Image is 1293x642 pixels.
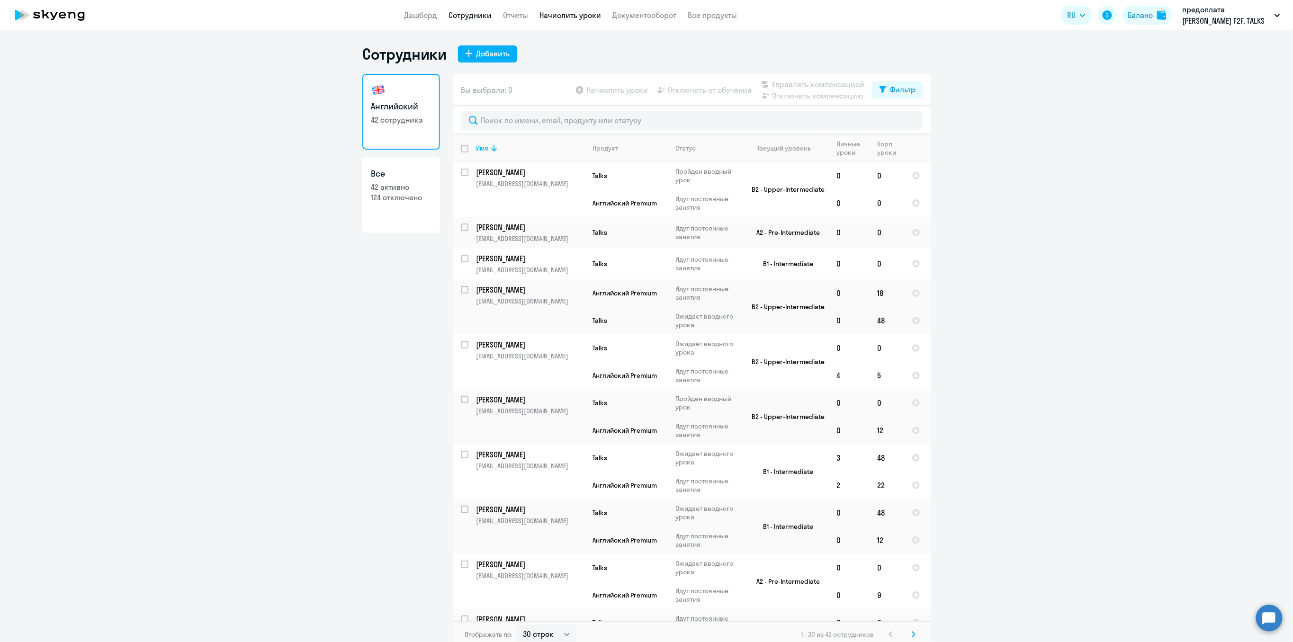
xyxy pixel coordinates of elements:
[836,140,869,157] div: Личные уроки
[476,48,510,59] div: Добавить
[870,362,904,389] td: 5
[593,289,657,297] span: Английский Premium
[371,100,431,113] h3: Английский
[593,199,657,207] span: Английский Premium
[870,581,904,609] td: 9
[741,248,829,279] td: B1 - Intermediate
[476,504,584,515] a: [PERSON_NAME]
[476,559,583,570] p: [PERSON_NAME]
[870,554,904,581] td: 0
[757,144,811,152] div: Текущий уровень
[872,81,923,98] button: Фильтр
[675,195,740,212] p: Идут постоянные занятия
[741,217,829,248] td: A2 - Pre-Intermediate
[675,559,740,576] p: Ожидает вводного урока
[476,144,488,152] div: Имя
[870,526,904,554] td: 12
[1061,6,1092,25] button: RU
[870,189,904,217] td: 0
[870,609,904,636] td: 0
[476,253,583,264] p: [PERSON_NAME]
[675,504,740,521] p: Ожидает вводного урока
[476,253,584,264] a: [PERSON_NAME]
[476,449,584,460] a: [PERSON_NAME]
[870,472,904,499] td: 22
[593,399,607,407] span: Talks
[829,307,870,334] td: 0
[476,449,583,460] p: [PERSON_NAME]
[870,248,904,279] td: 0
[371,192,431,203] p: 124 отключено
[539,10,601,20] a: Начислить уроки
[593,144,618,152] div: Продукт
[476,517,584,525] p: [EMAIL_ADDRESS][DOMAIN_NAME]
[476,462,584,470] p: [EMAIL_ADDRESS][DOMAIN_NAME]
[1157,10,1167,20] img: balance
[870,279,904,307] td: 18
[829,581,870,609] td: 0
[476,394,583,405] p: [PERSON_NAME]
[476,352,584,360] p: [EMAIL_ADDRESS][DOMAIN_NAME]
[675,477,740,494] p: Идут постоянные занятия
[870,389,904,417] td: 0
[593,481,657,490] span: Английский Premium
[829,189,870,217] td: 0
[593,426,657,435] span: Английский Premium
[829,499,870,526] td: 0
[675,449,740,466] p: Ожидает вводного урока
[449,10,492,20] a: Сотрудники
[675,532,740,549] p: Идут постоянные занятия
[675,394,740,411] p: Пройден вводный урок
[461,84,512,96] span: Вы выбрали: 0
[748,144,828,152] div: Текущий уровень
[829,526,870,554] td: 0
[829,362,870,389] td: 4
[371,82,386,98] img: english
[593,259,607,268] span: Talks
[870,334,904,362] td: 0
[476,285,583,295] p: [PERSON_NAME]
[476,167,583,178] p: [PERSON_NAME]
[371,115,431,125] p: 42 сотрудника
[476,222,584,232] a: [PERSON_NAME]
[476,614,583,624] p: [PERSON_NAME]
[829,389,870,417] td: 0
[476,266,584,274] p: [EMAIL_ADDRESS][DOMAIN_NAME]
[870,162,904,189] td: 0
[476,559,584,570] a: [PERSON_NAME]
[362,45,447,63] h1: Сотрудники
[675,224,740,241] p: Идут постоянные занятия
[476,297,584,305] p: [EMAIL_ADDRESS][DOMAIN_NAME]
[829,248,870,279] td: 0
[741,279,829,334] td: B2 - Upper-Intermediate
[890,84,916,95] div: Фильтр
[675,255,740,272] p: Идут постоянные занятия
[675,144,696,152] div: Статус
[593,228,607,237] span: Talks
[371,168,431,180] h3: Все
[870,499,904,526] td: 48
[612,10,676,20] a: Документооборот
[362,74,440,150] a: Английский42 сотрудника
[829,279,870,307] td: 0
[1122,6,1172,25] button: Балансbalance
[593,563,607,572] span: Talks
[675,312,740,329] p: Ожидает вводного урока
[593,316,607,325] span: Talks
[1068,9,1076,21] span: RU
[829,472,870,499] td: 2
[1183,4,1271,27] p: предоплата [PERSON_NAME] F2F, TALKS 2023, НЛМК, ПАО
[476,144,584,152] div: Имя
[461,111,923,130] input: Поиск по имени, email, продукту или статусу
[829,417,870,444] td: 0
[675,367,740,384] p: Идут постоянные занятия
[870,417,904,444] td: 12
[829,217,870,248] td: 0
[870,217,904,248] td: 0
[741,162,829,217] td: B2 - Upper-Intermediate
[476,614,584,624] a: [PERSON_NAME]
[593,618,607,627] span: Talks
[593,508,607,517] span: Talks
[362,157,440,233] a: Все42 активно124 отключено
